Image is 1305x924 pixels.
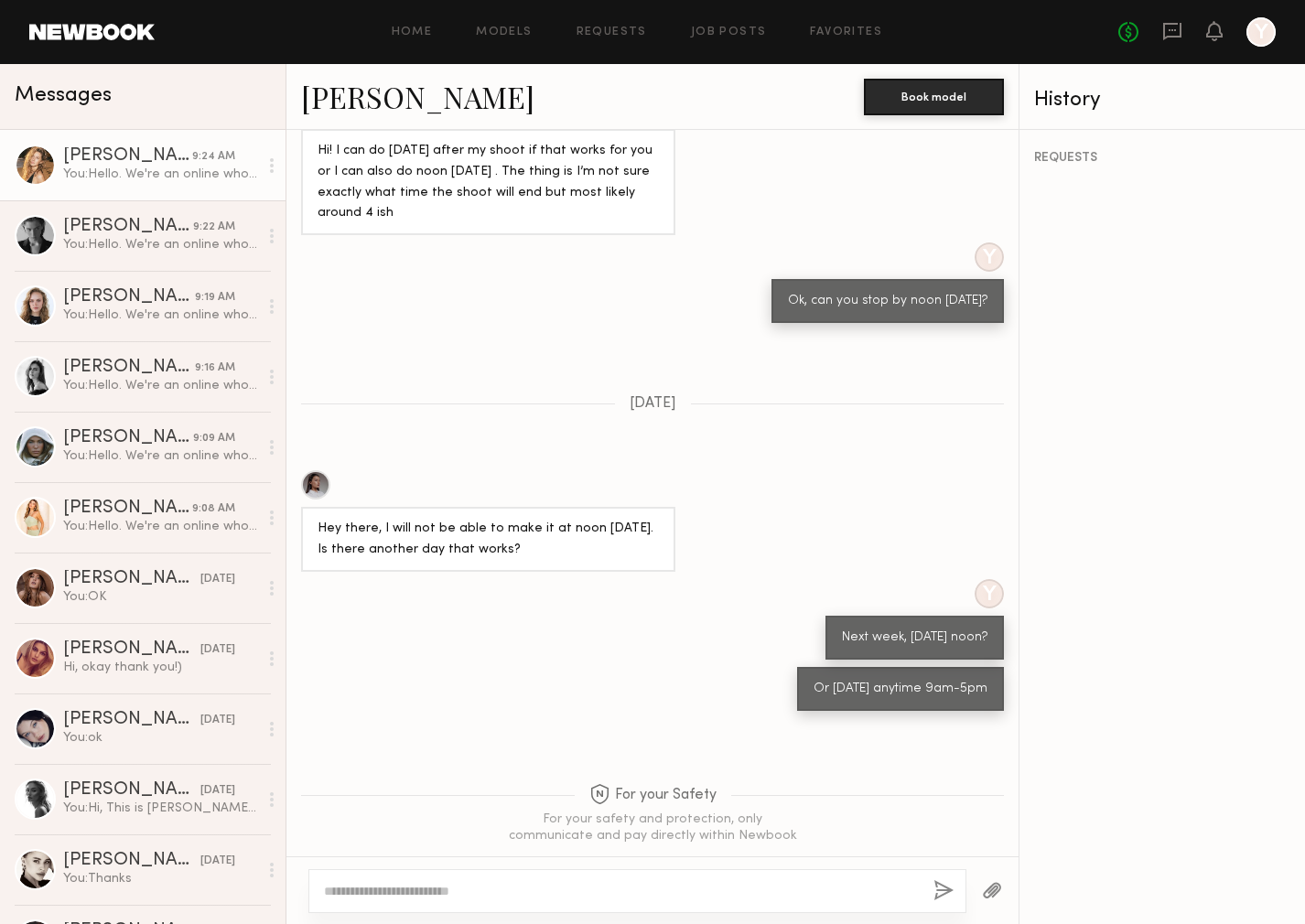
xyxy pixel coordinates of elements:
[195,289,235,306] div: 9:19 AM
[63,640,200,659] div: [PERSON_NAME]
[200,782,235,800] div: [DATE]
[193,219,235,236] div: 9:22 AM
[63,166,258,183] div: You: Hello. We're an online wholesale clothing company. You can find us by searching for hapticsu...
[1034,90,1290,111] div: History
[318,519,659,561] div: Hey there, I will not be able to make it at noon [DATE]. Is there another day that works?
[195,360,235,377] div: 9:16 AM
[814,679,987,700] div: Or [DATE] anytime 9am-5pm
[630,396,676,412] span: [DATE]
[192,148,235,166] div: 9:24 AM
[506,811,799,844] div: For your safety and protection, only communicate and pay directly within Newbook
[63,870,258,887] div: You: Thanks
[63,570,200,588] div: [PERSON_NAME]
[63,447,258,465] div: You: Hello. We're an online wholesale clothing company. We're looking for a new model for our pho...
[842,628,987,649] div: Next week, [DATE] noon?
[63,218,193,236] div: [PERSON_NAME]
[63,800,258,817] div: You: Hi, This is [PERSON_NAME] from Hapticsusa, wholesale company. Can you stop by for the castin...
[589,784,717,807] span: For your Safety
[63,500,192,518] div: [PERSON_NAME]
[15,85,112,106] span: Messages
[788,291,987,312] div: Ok, can you stop by noon [DATE]?
[63,518,258,535] div: You: Hello. We're an online wholesale clothing company. You can find us by searching for hapticsu...
[63,236,258,253] div: You: Hello. We're an online wholesale clothing company. You can find us by searching for hapticsu...
[200,571,235,588] div: [DATE]
[63,852,200,870] div: [PERSON_NAME]
[63,306,258,324] div: You: Hello. We're an online wholesale clothing company. You can find us by searching for hapticsu...
[200,853,235,870] div: [DATE]
[63,729,258,747] div: You: ok
[63,377,258,394] div: You: Hello. We're an online wholesale clothing company. We're holding a casting call [DATE] and w...
[63,288,195,306] div: [PERSON_NAME]
[1246,17,1276,47] a: Y
[810,27,882,38] a: Favorites
[63,588,258,606] div: You: OK
[193,430,235,447] div: 9:09 AM
[192,500,235,518] div: 9:08 AM
[200,641,235,659] div: [DATE]
[476,27,532,38] a: Models
[691,27,767,38] a: Job Posts
[864,88,1004,103] a: Book model
[63,781,200,800] div: [PERSON_NAME]
[63,659,258,676] div: Hi, okay thank you!)
[392,27,433,38] a: Home
[1034,152,1290,165] div: REQUESTS
[301,77,534,116] a: [PERSON_NAME]
[318,141,659,225] div: Hi! I can do [DATE] after my shoot if that works for you or I can also do noon [DATE] . The thing...
[577,27,647,38] a: Requests
[864,79,1004,115] button: Book model
[63,711,200,729] div: [PERSON_NAME]
[63,359,195,377] div: [PERSON_NAME]
[200,712,235,729] div: [DATE]
[63,147,192,166] div: [PERSON_NAME]
[63,429,193,447] div: [PERSON_NAME]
